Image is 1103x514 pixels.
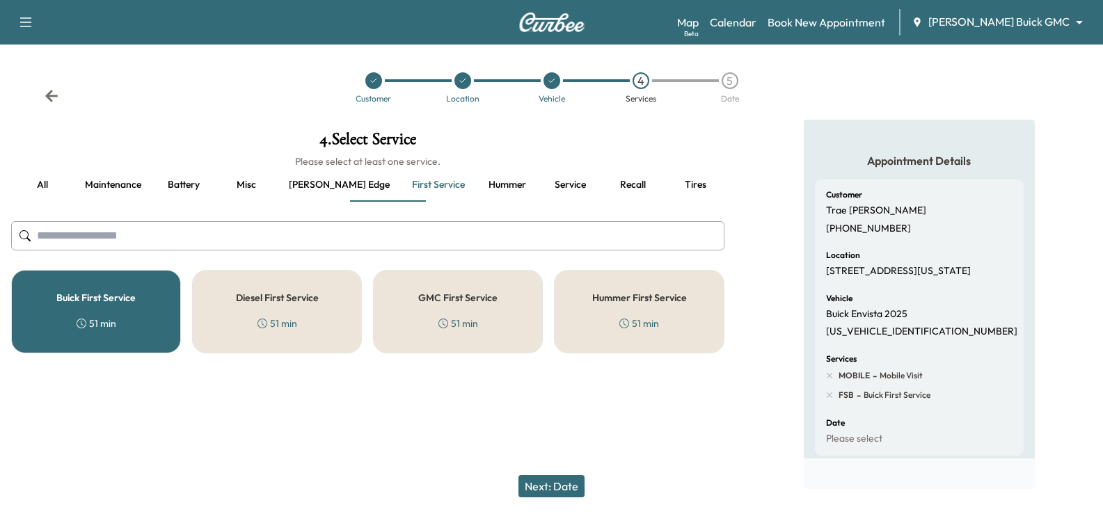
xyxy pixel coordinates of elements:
h1: 4 . Select Service [11,131,724,154]
span: FSB [839,389,854,401]
div: Vehicle [539,95,565,103]
button: all [11,168,74,202]
h5: Buick First Service [56,293,136,303]
button: First service [401,168,476,202]
button: Maintenance [74,168,152,202]
button: Tires [664,168,727,202]
div: Date [721,95,739,103]
p: [PHONE_NUMBER] [826,223,911,235]
button: Hummer [476,168,539,202]
h6: Customer [826,191,862,199]
h5: Hummer First Service [592,293,687,303]
span: [PERSON_NAME] Buick GMC [928,14,1070,30]
span: - [870,369,877,383]
h6: Services [826,355,857,363]
h6: Vehicle [826,294,852,303]
button: Recall [601,168,664,202]
p: Trae [PERSON_NAME] [826,204,926,217]
h6: Date [826,419,845,427]
div: 51 min [257,316,297,330]
span: Buick First Service [861,389,930,401]
p: Please select [826,433,882,445]
h5: GMC First Service [418,293,498,303]
div: Back [45,89,58,103]
a: MapBeta [677,14,699,31]
a: Calendar [710,14,756,31]
div: 51 min [438,316,478,330]
div: basic tabs example [11,168,724,202]
h5: Appointment Details [815,153,1024,168]
p: Buick Envista 2025 [826,308,907,321]
button: [PERSON_NAME] edge [278,168,401,202]
div: 4 [633,72,649,89]
button: Misc [215,168,278,202]
img: Curbee Logo [518,13,585,32]
h6: Please select at least one service. [11,154,724,168]
div: 51 min [619,316,659,330]
span: Mobile Visit [877,370,923,381]
button: Next: Date [518,475,585,497]
div: Location [446,95,479,103]
div: Beta [684,29,699,39]
button: Service [539,168,601,202]
p: [US_VEHICLE_IDENTIFICATION_NUMBER] [826,326,1017,338]
div: 51 min [77,316,116,330]
h6: Location [826,251,860,259]
p: [STREET_ADDRESS][US_STATE] [826,265,971,278]
a: Book New Appointment [768,14,885,31]
span: - [854,388,861,402]
button: Battery [152,168,215,202]
div: Services [626,95,656,103]
span: MOBILE [839,370,870,381]
h5: Diesel First Service [236,293,319,303]
div: Customer [356,95,391,103]
div: 5 [722,72,738,89]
